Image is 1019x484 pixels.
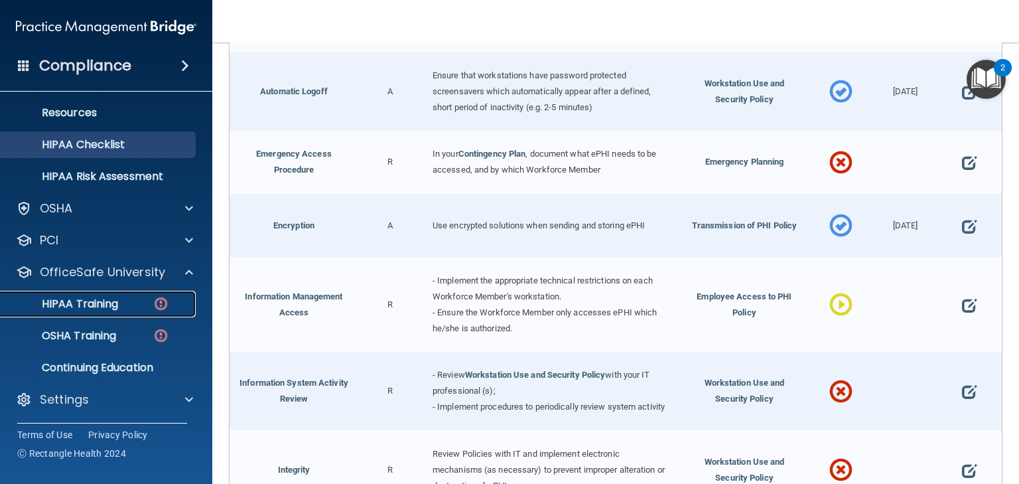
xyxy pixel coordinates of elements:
[433,370,465,380] span: - Review
[705,157,784,167] span: Emergency Planning
[692,220,797,230] span: Transmission of PHI Policy
[9,170,190,183] p: HIPAA Risk Assessment
[433,220,645,230] span: Use encrypted solutions when sending and storing ePHI
[16,14,196,40] img: PMB logo
[9,106,190,120] p: Resources
[705,78,785,104] span: Workstation Use and Security Policy
[433,307,657,333] span: - Ensure the Workforce Member only accesses ePHI which he/she is authorized.
[153,327,169,344] img: danger-circle.6113f641.png
[239,378,348,404] a: Information System Activity Review
[433,402,665,412] span: - Implement procedures to periodically review system activity
[433,149,657,175] span: , document what ePHI needs to be accessed, and by which Workforce Member
[873,52,937,130] div: [DATE]
[278,465,310,475] a: Integrity
[873,194,937,257] div: [DATE]
[245,291,342,317] a: Information Management Access
[153,295,169,312] img: danger-circle.6113f641.png
[260,86,328,96] a: Automatic Logoff
[967,60,1006,99] button: Open Resource Center, 2 new notifications
[40,264,165,280] p: OfficeSafe University
[9,297,118,311] p: HIPAA Training
[16,232,193,248] a: PCI
[705,457,785,483] span: Workstation Use and Security Policy
[16,264,193,280] a: OfficeSafe University
[433,149,458,159] span: In your
[358,52,423,130] div: A
[9,329,116,343] p: OSHA Training
[40,392,89,408] p: Settings
[16,201,193,216] a: OSHA
[358,131,423,194] div: R
[358,194,423,257] div: A
[705,378,785,404] span: Workstation Use and Security Policy
[433,276,653,301] span: - Implement the appropriate technical restrictions on each Workforce Member's workstation.
[17,447,126,460] span: Ⓒ Rectangle Health 2024
[433,70,651,112] span: Ensure that workstations have password protected screensavers which automatically appear after a ...
[9,138,190,151] p: HIPAA Checklist
[16,392,193,408] a: Settings
[697,291,791,317] span: Employee Access to PHI Policy
[358,257,423,351] div: R
[458,149,526,159] a: Contingency Plan
[88,428,148,442] a: Privacy Policy
[1000,68,1005,85] div: 2
[17,428,72,442] a: Terms of Use
[9,361,190,374] p: Continuing Education
[40,232,58,248] p: PCI
[40,201,73,216] p: OSHA
[273,220,314,230] a: Encryption
[39,56,131,75] h4: Compliance
[358,352,423,430] div: R
[465,370,606,380] a: Workstation Use and Security Policy
[256,149,332,175] a: Emergency Access Procedure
